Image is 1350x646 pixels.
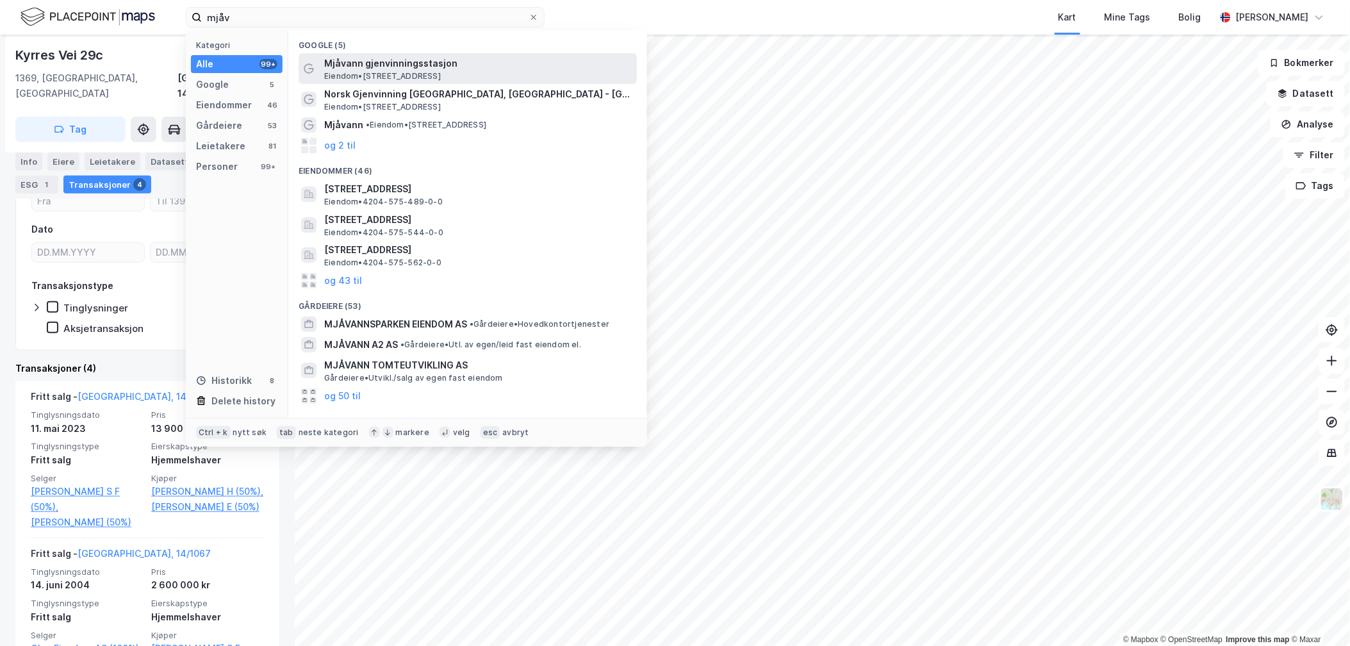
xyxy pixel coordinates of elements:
span: Mjåvann [324,117,363,133]
div: 1369, [GEOGRAPHIC_DATA], [GEOGRAPHIC_DATA] [15,70,178,101]
button: og 50 til [324,388,361,404]
div: 99+ [259,161,277,172]
div: Delete history [211,393,276,409]
a: [PERSON_NAME] E (50%) [151,499,264,515]
span: MJÅVANNSPARKEN EIENDOM AS [324,317,467,332]
div: neste kategori [299,427,359,438]
span: Kjøper [151,630,264,641]
span: • [470,319,473,329]
span: Selger [31,630,144,641]
div: [PERSON_NAME] [1236,10,1309,25]
a: Improve this map [1226,635,1290,644]
div: Leietakere [196,138,245,154]
div: Eiere [47,153,79,170]
span: • [366,120,370,129]
span: [STREET_ADDRESS] [324,242,632,258]
div: ESG [15,176,58,194]
div: Ctrl + k [196,426,231,439]
button: Tag [15,117,126,142]
img: Z [1320,487,1344,511]
span: Eierskapstype [151,441,264,452]
div: Info [15,153,42,170]
input: Fra [32,192,144,211]
span: Pris [151,567,264,577]
span: Eiendom • [STREET_ADDRESS] [324,102,441,112]
div: Transaksjonstype [31,278,113,294]
div: 46 [267,100,277,110]
input: Søk på adresse, matrikkel, gårdeiere, leietakere eller personer [202,8,529,27]
div: Bolig [1179,10,1201,25]
div: avbryt [502,427,529,438]
span: Tinglysningsdato [31,410,144,420]
button: Tags [1285,173,1345,199]
div: Fritt salg [31,452,144,468]
div: 4 [133,178,146,191]
button: Datasett [1267,81,1345,106]
span: Eiendom • 4204-575-489-0-0 [324,197,443,207]
div: Fritt salg - [31,389,211,410]
a: [PERSON_NAME] (50%) [31,515,144,530]
button: Filter [1283,142,1345,168]
div: 2 600 000 kr [151,577,264,593]
span: Eiendom • 4204-575-544-0-0 [324,228,443,238]
a: [PERSON_NAME] S F (50%), [31,484,144,515]
div: [GEOGRAPHIC_DATA], 14/1067 [178,70,279,101]
span: MJÅVANN TOMTEUTVIKLING AS [324,358,632,373]
span: Gårdeiere • Utvikl./salg av egen fast eiendom [324,373,503,383]
span: Eierskapstype [151,598,264,609]
div: Fritt salg - [31,546,211,567]
div: 99+ [259,59,277,69]
div: nytt søk [233,427,267,438]
iframe: Chat Widget [1286,584,1350,646]
div: 14. juni 2004 [31,577,144,593]
span: Gårdeiere • Hovedkontortjenester [470,319,609,329]
div: Eiendommer (46) [288,156,647,179]
a: Mapbox [1123,635,1158,644]
div: velg [453,427,470,438]
img: logo.f888ab2527a4732fd821a326f86c7f29.svg [21,6,155,28]
div: Datasett [145,153,193,170]
span: Norsk Gjenvinning [GEOGRAPHIC_DATA], [GEOGRAPHIC_DATA] - [GEOGRAPHIC_DATA] [324,87,632,102]
div: tab [277,426,296,439]
span: Eiendom • [STREET_ADDRESS] [324,71,441,81]
input: DD.MM.YYYY [151,243,263,262]
div: Hjemmelshaver [151,609,264,625]
div: 11. mai 2023 [31,421,144,436]
div: esc [481,426,500,439]
span: Gårdeiere • Utl. av egen/leid fast eiendom el. [400,340,581,350]
span: Tinglysningstype [31,598,144,609]
span: • [400,340,404,349]
div: Tinglysninger [63,302,128,314]
div: Kontrollprogram for chat [1286,584,1350,646]
a: [GEOGRAPHIC_DATA], 14/1067 [78,391,211,402]
span: Kjøper [151,473,264,484]
div: markere [396,427,429,438]
div: Historikk [196,373,252,388]
a: [PERSON_NAME] H (50%), [151,484,264,499]
div: Google [196,77,229,92]
span: Eiendom • 4204-575-562-0-0 [324,258,441,268]
span: Tinglysningsdato [31,567,144,577]
span: Mjåvann gjenvinningsstasjon [324,56,632,71]
span: [STREET_ADDRESS] [324,212,632,228]
div: Transaksjoner (4) [15,361,279,376]
div: Kategori [196,40,283,50]
div: Leietakere [85,153,140,170]
span: Selger [31,473,144,484]
div: 1 [40,178,53,191]
div: Personer [196,159,238,174]
div: Gårdeiere (53) [288,291,647,314]
div: Mine Tags [1105,10,1151,25]
span: [STREET_ADDRESS] [324,181,632,197]
button: Analyse [1271,112,1345,137]
div: Gårdeiere [196,118,242,133]
div: Leietakere (81) [288,406,647,429]
button: og 2 til [324,138,356,153]
div: Transaksjoner [63,176,151,194]
div: 5 [267,79,277,90]
span: MJÅVANN A2 AS [324,337,398,352]
div: Dato [31,222,53,237]
div: Eiendommer [196,97,252,113]
div: Google (5) [288,30,647,53]
div: Alle [196,56,213,72]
